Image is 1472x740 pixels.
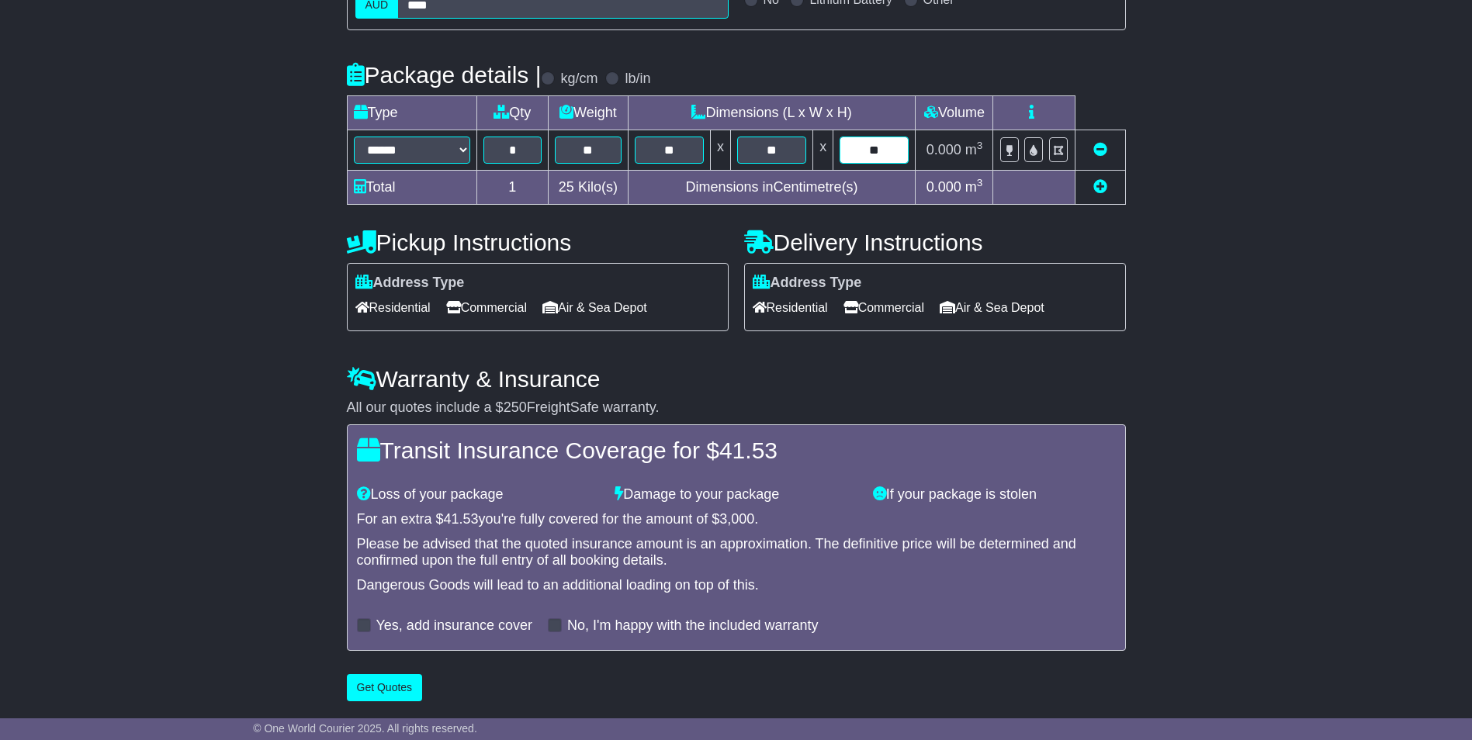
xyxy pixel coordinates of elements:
span: Residential [355,296,431,320]
span: 0.000 [926,142,961,157]
button: Get Quotes [347,674,423,701]
span: © One World Courier 2025. All rights reserved. [253,722,477,735]
td: Dimensions (L x W x H) [628,96,916,130]
td: Weight [549,96,629,130]
sup: 3 [977,177,983,188]
h4: Warranty & Insurance [347,366,1126,392]
h4: Pickup Instructions [347,230,729,255]
label: lb/in [625,71,650,88]
td: x [710,130,730,171]
span: 25 [559,179,574,195]
span: Residential [753,296,828,320]
span: 3,000 [719,511,754,527]
span: Commercial [843,296,924,320]
td: Dimensions in Centimetre(s) [628,171,916,205]
h4: Delivery Instructions [744,230,1126,255]
span: Air & Sea Depot [542,296,647,320]
div: Please be advised that the quoted insurance amount is an approximation. The definitive price will... [357,536,1116,569]
div: If your package is stolen [865,486,1124,503]
span: 41.53 [444,511,479,527]
span: 41.53 [719,437,778,463]
label: Address Type [355,275,465,292]
td: Total [347,171,476,205]
label: No, I'm happy with the included warranty [567,617,819,635]
a: Remove this item [1093,142,1107,157]
h4: Transit Insurance Coverage for $ [357,437,1116,463]
label: Yes, add insurance cover [376,617,532,635]
label: Address Type [753,275,862,292]
div: For an extra $ you're fully covered for the amount of $ . [357,511,1116,528]
td: 1 [476,171,549,205]
h4: Package details | [347,62,542,88]
div: Damage to your package [607,486,865,503]
div: Dangerous Goods will lead to an additional loading on top of this. [357,577,1116,594]
label: kg/cm [560,71,597,88]
td: Qty [476,96,549,130]
span: 0.000 [926,179,961,195]
span: m [965,179,983,195]
td: Type [347,96,476,130]
sup: 3 [977,140,983,151]
span: Air & Sea Depot [940,296,1044,320]
td: Volume [916,96,993,130]
span: m [965,142,983,157]
a: Add new item [1093,179,1107,195]
td: x [813,130,833,171]
span: 250 [504,399,527,415]
td: Kilo(s) [549,171,629,205]
span: Commercial [446,296,527,320]
div: Loss of your package [349,486,608,503]
div: All our quotes include a $ FreightSafe warranty. [347,399,1126,417]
